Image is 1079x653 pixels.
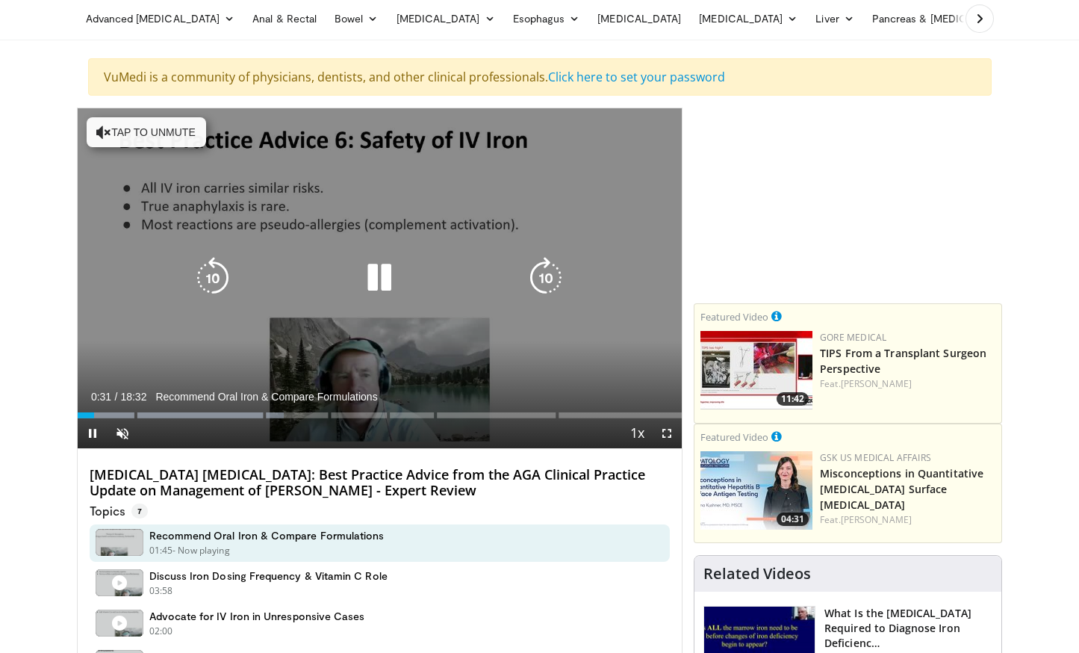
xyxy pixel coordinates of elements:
span: 7 [131,504,148,519]
a: [MEDICAL_DATA] [588,4,690,34]
p: 02:00 [149,625,173,638]
a: [PERSON_NAME] [841,377,912,390]
small: Featured Video [700,310,768,324]
a: TIPS From a Transplant Surgeon Perspective [820,346,986,376]
div: Feat. [820,377,995,391]
h4: Related Videos [703,565,811,583]
div: VuMedi is a community of physicians, dentists, and other clinical professionals. [88,58,992,96]
h4: [MEDICAL_DATA] [MEDICAL_DATA]: Best Practice Advice from the AGA Clinical Practice Update on Mana... [90,467,671,499]
h4: Discuss Iron Dosing Frequency & Vitamin C Role [149,569,388,583]
a: Esophagus [504,4,589,34]
span: Recommend Oral Iron & Compare Formulations [155,390,377,403]
span: 04:31 [777,513,809,526]
button: Pause [78,418,108,448]
span: 11:42 [777,392,809,406]
img: 4003d3dc-4d84-4588-a4af-bb6b84f49ae6.150x105_q85_crop-smart_upscale.jpg [700,331,812,409]
div: Feat. [820,513,995,527]
small: Featured Video [700,430,768,444]
h4: Advocate for IV Iron in Unresponsive Cases [149,610,365,623]
a: Bowel [326,4,387,34]
div: Progress Bar [78,412,682,418]
iframe: Advertisement [736,108,960,294]
a: Advanced [MEDICAL_DATA] [77,4,244,34]
a: Click here to set your password [548,69,725,85]
p: Topics [90,504,148,519]
a: [PERSON_NAME] [841,513,912,526]
a: GSK US Medical Affairs [820,451,931,464]
span: 18:32 [120,391,146,403]
button: Playback Rate [622,418,652,448]
video-js: Video Player [78,108,682,449]
img: ea8305e5-ef6b-4575-a231-c141b8650e1f.jpg.150x105_q85_crop-smart_upscale.jpg [700,451,812,530]
a: Gore Medical [820,331,886,344]
h3: What Is the [MEDICAL_DATA] Required to Diagnose Iron Deficienc… [824,606,992,651]
a: Misconceptions in Quantitative [MEDICAL_DATA] Surface [MEDICAL_DATA] [820,466,983,512]
a: Liver [806,4,862,34]
a: 11:42 [700,331,812,409]
p: - Now playing [172,544,230,557]
p: 03:58 [149,584,173,598]
h4: Recommend Oral Iron & Compare Formulations [149,529,385,542]
a: Pancreas & [MEDICAL_DATA] [863,4,1038,34]
a: 04:31 [700,451,812,530]
a: [MEDICAL_DATA] [690,4,806,34]
span: / [115,391,118,403]
a: Anal & Rectal [243,4,326,34]
button: Unmute [108,418,137,448]
button: Fullscreen [652,418,682,448]
button: Tap to unmute [87,117,206,147]
span: 0:31 [91,391,111,403]
p: 01:45 [149,544,173,557]
a: [MEDICAL_DATA] [388,4,504,34]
